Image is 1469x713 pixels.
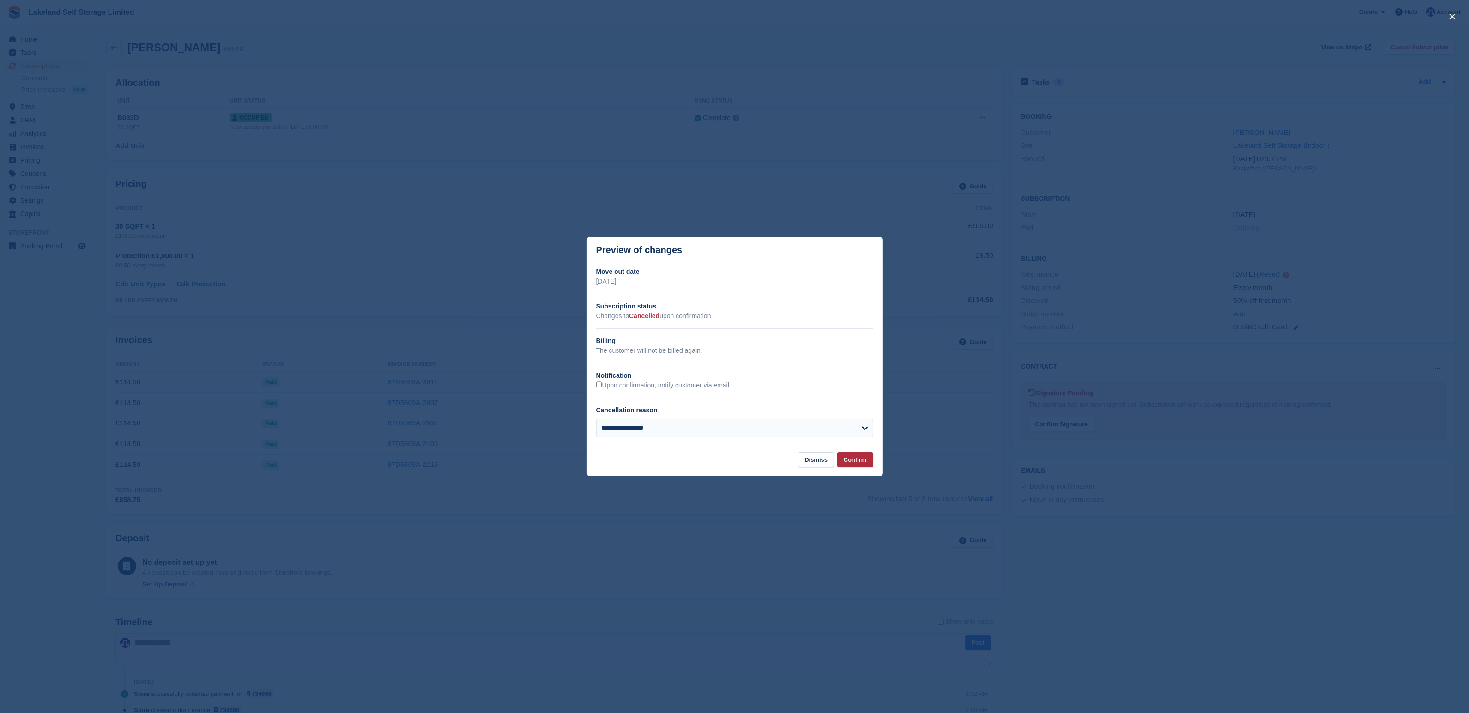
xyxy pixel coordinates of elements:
[1445,9,1460,24] button: close
[837,452,873,467] button: Confirm
[596,381,731,390] label: Upon confirmation, notify customer via email.
[798,452,834,467] button: Dismiss
[629,312,659,320] span: Cancelled
[596,336,873,346] h2: Billing
[596,277,873,286] p: [DATE]
[596,245,683,255] p: Preview of changes
[596,302,873,311] h2: Subscription status
[596,406,658,414] label: Cancellation reason
[596,371,873,381] h2: Notification
[596,267,873,277] h2: Move out date
[596,346,873,356] p: The customer will not be billed again.
[596,381,602,387] input: Upon confirmation, notify customer via email.
[596,311,873,321] p: Changes to upon confirmation.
